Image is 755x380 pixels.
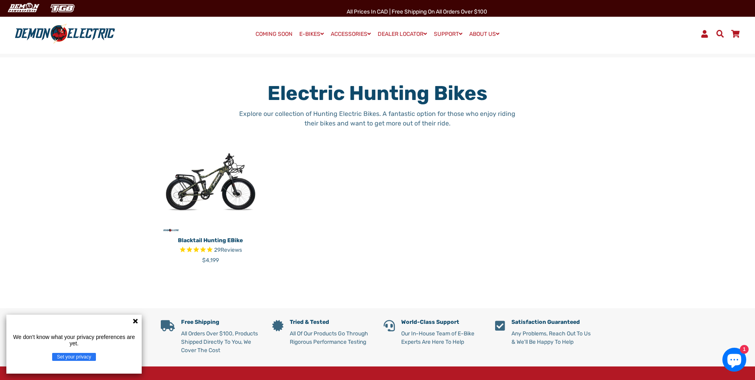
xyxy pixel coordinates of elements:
p: All Of Our Products Go Through Rigorous Performance Testing [290,329,372,346]
span: Explore our collection of Hunting Electric Bikes. A fantastic option for those who enjoy riding t... [239,110,515,127]
span: $4,199 [202,257,219,264]
h5: Tried & Tested [290,319,372,326]
a: ABOUT US [466,28,502,40]
span: 29 reviews [214,247,242,253]
p: All Orders Over $100, Products Shipped Directly To You, We Cover The Cost [181,329,260,355]
a: ACCESSORIES [328,28,374,40]
p: We don't know what your privacy preferences are yet. [10,334,139,347]
h5: World-Class Support [401,319,483,326]
span: All Prices in CAD | Free shipping on all orders over $100 [347,8,487,15]
button: Set your privacy [52,353,96,361]
img: TGB Canada [46,2,79,15]
h5: Satisfaction Guaranteed [511,319,595,326]
span: Reviews [220,247,242,253]
a: SUPPORT [431,28,465,40]
a: COMING SOON [253,29,295,40]
span: Rated 4.7 out of 5 stars 29 reviews [161,246,260,255]
img: Demon Electric [4,2,42,15]
p: Blacktail Hunting eBike [161,236,260,245]
p: Our In-House Team of E-Bike Experts Are Here To Help [401,329,483,346]
p: Any Problems, Reach Out To Us & We'll Be Happy To Help [511,329,595,346]
a: DEALER LOCATOR [375,28,430,40]
h1: Electric Hunting Bikes [235,81,520,105]
img: Blacktail Hunting eBike - Demon Electric [161,134,260,233]
a: E-BIKES [297,28,327,40]
img: Demon Electric logo [12,24,118,44]
a: Blacktail Hunting eBike Rated 4.7 out of 5 stars 29 reviews $4,199 [161,233,260,264]
inbox-online-store-chat: Shopify online store chat [720,348,749,374]
h5: Free Shipping [181,319,260,326]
